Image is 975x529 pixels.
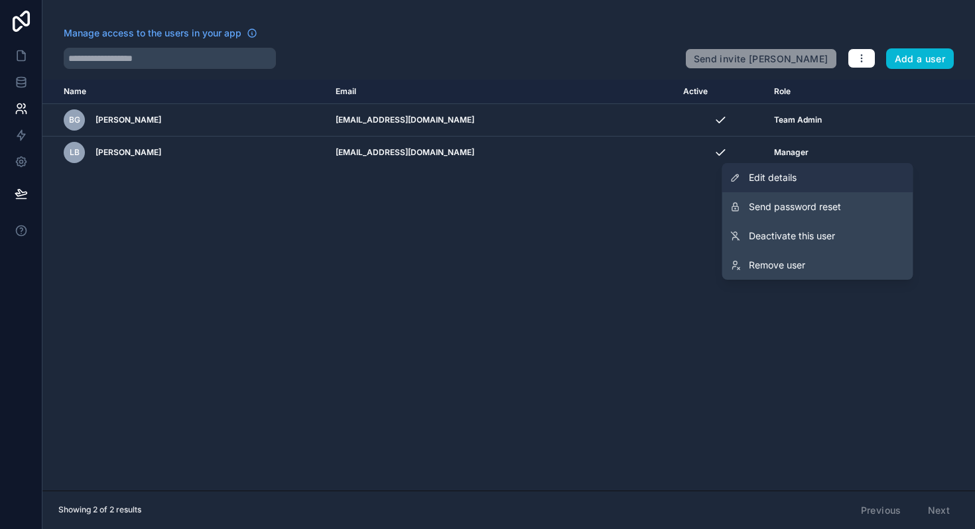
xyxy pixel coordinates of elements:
span: LB [70,147,80,158]
span: [PERSON_NAME] [96,115,161,125]
span: Team Admin [774,115,822,125]
th: Email [328,80,675,104]
a: Edit details [722,163,913,192]
button: Send password reset [722,192,913,221]
th: Active [675,80,766,104]
span: Send password reset [749,200,841,213]
div: scrollable content [42,80,975,491]
th: Role [766,80,909,104]
td: [EMAIL_ADDRESS][DOMAIN_NAME] [328,137,675,169]
span: Edit details [749,171,797,184]
span: Manage access to the users in your app [64,27,241,40]
button: Add a user [886,48,954,70]
a: Manage access to the users in your app [64,27,257,40]
span: Deactivate this user [749,229,835,243]
span: BG [69,115,80,125]
span: Remove user [749,259,805,272]
a: Remove user [722,251,913,280]
a: Deactivate this user [722,221,913,251]
span: Manager [774,147,809,158]
span: [PERSON_NAME] [96,147,161,158]
span: Showing 2 of 2 results [58,504,141,515]
td: [EMAIL_ADDRESS][DOMAIN_NAME] [328,104,675,137]
th: Name [42,80,328,104]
